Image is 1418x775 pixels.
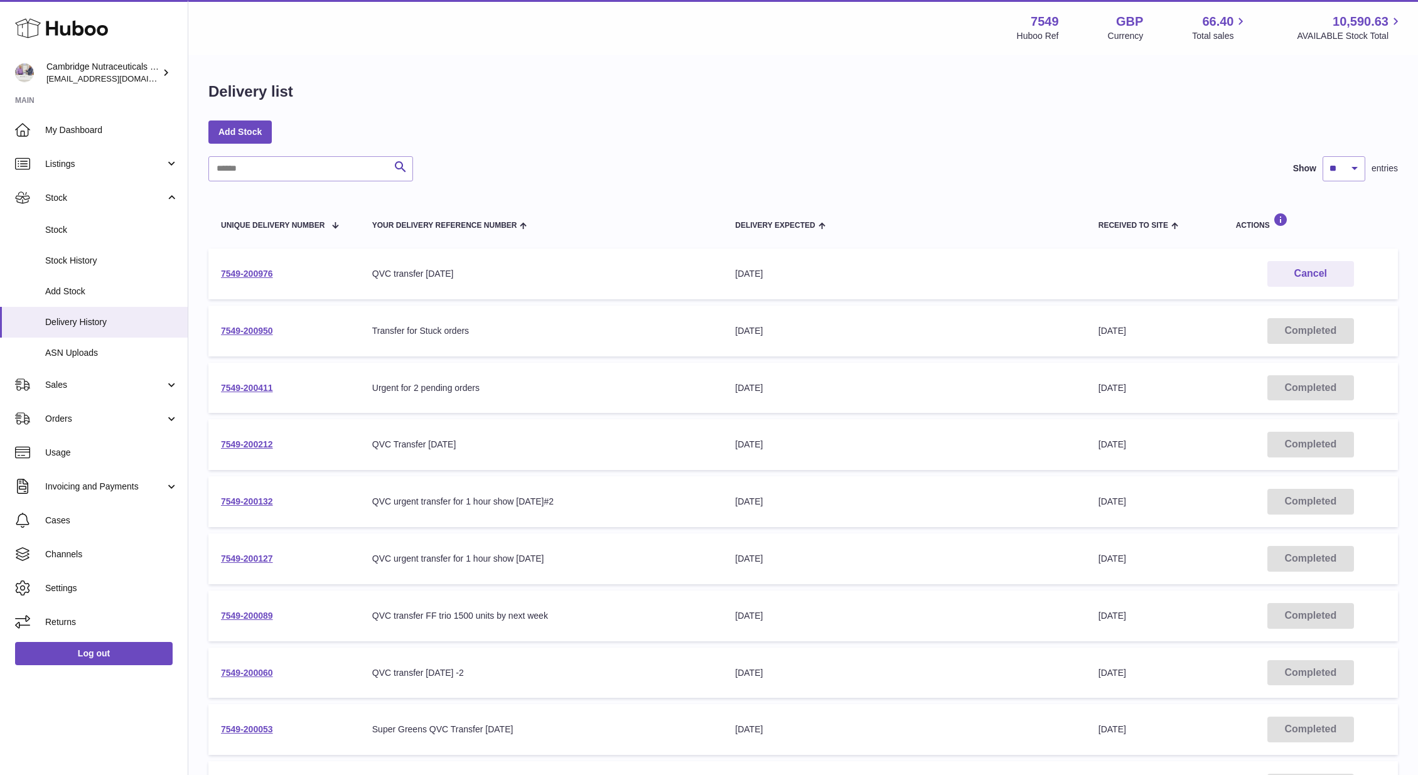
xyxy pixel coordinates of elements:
[372,222,517,230] span: Your Delivery Reference Number
[372,382,711,394] div: Urgent for 2 pending orders
[735,439,1073,451] div: [DATE]
[735,496,1073,508] div: [DATE]
[221,269,273,279] a: 7549-200976
[45,515,178,526] span: Cases
[372,553,711,565] div: QVC urgent transfer for 1 hour show [DATE]
[45,158,165,170] span: Listings
[1098,439,1126,449] span: [DATE]
[735,382,1073,394] div: [DATE]
[735,667,1073,679] div: [DATE]
[735,610,1073,622] div: [DATE]
[221,222,325,230] span: Unique Delivery Number
[372,667,711,679] div: QVC transfer [DATE] -2
[1372,163,1398,174] span: entries
[45,286,178,297] span: Add Stock
[45,379,165,391] span: Sales
[1297,13,1403,42] a: 10,590.63 AVAILABLE Stock Total
[1098,326,1126,336] span: [DATE]
[45,413,165,425] span: Orders
[1236,213,1385,230] div: Actions
[221,553,273,564] a: 7549-200127
[372,268,711,280] div: QVC transfer [DATE]
[372,610,711,622] div: QVC transfer FF trio 1500 units by next week
[372,439,711,451] div: QVC Transfer [DATE]
[46,61,159,85] div: Cambridge Nutraceuticals Ltd
[45,124,178,136] span: My Dashboard
[1098,668,1126,678] span: [DATE]
[1333,13,1388,30] span: 10,590.63
[1192,13,1248,42] a: 66.40 Total sales
[221,439,273,449] a: 7549-200212
[45,548,178,560] span: Channels
[735,268,1073,280] div: [DATE]
[1293,163,1316,174] label: Show
[1098,553,1126,564] span: [DATE]
[221,668,273,678] a: 7549-200060
[735,325,1073,337] div: [DATE]
[1202,13,1233,30] span: 66.40
[1267,261,1354,287] button: Cancel
[1116,13,1143,30] strong: GBP
[1098,222,1168,230] span: Received to Site
[1108,30,1144,42] div: Currency
[372,496,711,508] div: QVC urgent transfer for 1 hour show [DATE]#2
[45,616,178,628] span: Returns
[372,325,711,337] div: Transfer for Stuck orders
[1098,383,1126,393] span: [DATE]
[1098,724,1126,734] span: [DATE]
[208,82,293,102] h1: Delivery list
[221,496,273,506] a: 7549-200132
[1098,496,1126,506] span: [DATE]
[45,447,178,459] span: Usage
[45,192,165,204] span: Stock
[735,724,1073,735] div: [DATE]
[221,383,273,393] a: 7549-200411
[15,642,173,665] a: Log out
[46,73,185,83] span: [EMAIL_ADDRESS][DOMAIN_NAME]
[1297,30,1403,42] span: AVAILABLE Stock Total
[45,316,178,328] span: Delivery History
[1098,611,1126,621] span: [DATE]
[45,224,178,236] span: Stock
[45,255,178,267] span: Stock History
[1017,30,1059,42] div: Huboo Ref
[221,724,273,734] a: 7549-200053
[735,222,815,230] span: Delivery Expected
[15,63,34,82] img: qvc@camnutra.com
[1031,13,1059,30] strong: 7549
[208,120,272,143] a: Add Stock
[45,481,165,493] span: Invoicing and Payments
[1192,30,1248,42] span: Total sales
[221,611,273,621] a: 7549-200089
[45,347,178,359] span: ASN Uploads
[735,553,1073,565] div: [DATE]
[372,724,711,735] div: Super Greens QVC Transfer [DATE]
[45,582,178,594] span: Settings
[221,326,273,336] a: 7549-200950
